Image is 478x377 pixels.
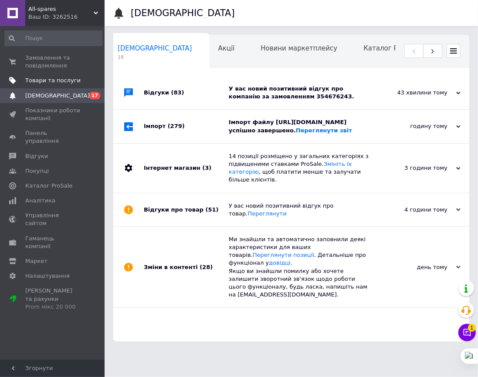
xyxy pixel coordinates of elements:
[131,8,235,18] h1: [DEMOGRAPHIC_DATA]
[229,118,373,134] div: Імпорт файлу [URL][DOMAIN_NAME] успішно завершено.
[25,129,81,145] span: Панель управління
[25,197,55,205] span: Аналітика
[25,152,48,160] span: Відгуки
[25,235,81,250] span: Гаманець компанії
[261,44,337,52] span: Новини маркетплейсу
[373,164,461,172] div: 3 години тому
[25,92,90,100] span: [DEMOGRAPHIC_DATA]
[25,272,70,280] span: Налаштування
[144,144,229,193] div: Інтернет магазин
[25,54,81,70] span: Замовлення та повідомлення
[248,210,287,217] a: Переглянути
[171,89,184,96] span: (83)
[468,324,476,332] span: 1
[229,85,373,101] div: У вас новий позитивний відгук про компанію за замовленням 354676243.
[144,76,229,109] div: Відгуки
[373,122,461,130] div: годину тому
[28,5,94,13] span: All-spares
[373,206,461,214] div: 4 години тому
[202,165,211,171] span: (3)
[25,212,81,227] span: Управління сайтом
[458,324,476,341] button: Чат з покупцем1
[25,107,81,122] span: Показники роботи компанії
[229,202,373,218] div: У вас новий позитивний відгук про товар.
[144,110,229,143] div: Імпорт
[200,264,213,270] span: (28)
[89,92,100,99] span: 17
[25,257,47,265] span: Маркет
[144,227,229,308] div: Зміни в контенті
[363,44,418,52] span: Каталог ProSale
[296,127,352,134] a: Переглянути звіт
[373,263,461,271] div: день тому
[269,259,291,266] a: довідці
[25,77,81,84] span: Товари та послуги
[25,167,49,175] span: Покупці
[229,152,373,184] div: 14 позиції розміщено у загальних категоріях з підвищеними ставками ProSale. , щоб платити менше т...
[253,252,314,258] a: Переглянути позиції
[118,54,192,61] span: 18
[25,303,81,311] div: Prom мікс 20 000
[28,13,105,21] div: Ваш ID: 3262516
[144,193,229,226] div: Відгуки про товар
[168,123,185,129] span: (279)
[118,44,192,52] span: [DEMOGRAPHIC_DATA]
[229,236,373,299] div: Ми знайшли та автоматично заповнили деякі характеристики для ваших товарів. . Детальніше про функ...
[206,206,219,213] span: (51)
[25,182,72,190] span: Каталог ProSale
[218,44,235,52] span: Акції
[373,89,461,97] div: 43 хвилини тому
[25,287,81,311] span: [PERSON_NAME] та рахунки
[4,30,102,46] input: Пошук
